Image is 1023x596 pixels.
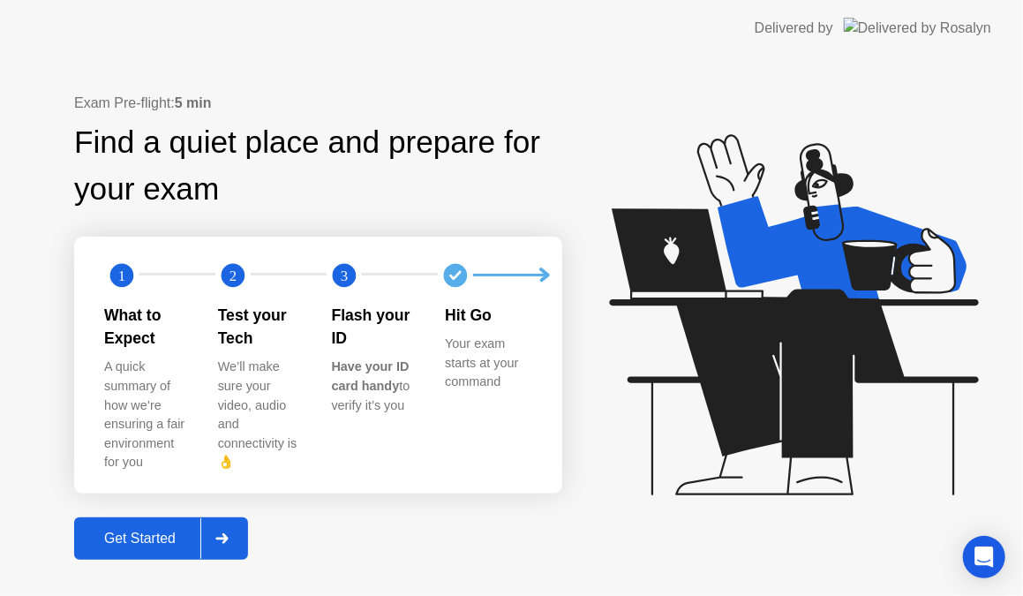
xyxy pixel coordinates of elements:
[844,18,991,38] img: Delivered by Rosalyn
[74,93,562,114] div: Exam Pre-flight:
[74,119,562,213] div: Find a quiet place and prepare for your exam
[341,267,348,283] text: 3
[218,304,304,351] div: Test your Tech
[963,536,1005,578] div: Open Intercom Messenger
[229,267,237,283] text: 2
[332,359,410,393] b: Have your ID card handy
[118,267,125,283] text: 1
[332,304,417,351] div: Flash your ID
[175,95,212,110] b: 5 min
[332,358,417,415] div: to verify it’s you
[755,18,833,39] div: Delivered by
[445,335,530,392] div: Your exam starts at your command
[445,304,530,327] div: Hit Go
[218,358,304,472] div: We’ll make sure your video, audio and connectivity is 👌
[74,517,248,560] button: Get Started
[104,358,190,472] div: A quick summary of how we’re ensuring a fair environment for you
[79,531,200,547] div: Get Started
[104,304,190,351] div: What to Expect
